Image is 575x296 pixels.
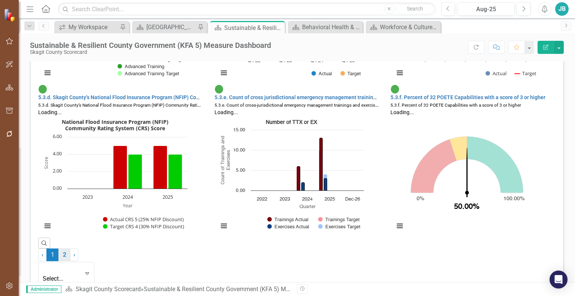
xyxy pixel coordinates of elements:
button: View chart menu, Local government personnel with National Incident Management System (NIMS) train... [42,68,53,78]
text: Quarter [299,205,316,210]
text: 10.00 [233,148,245,153]
button: Show Actual [311,71,332,76]
div: Loading... [215,109,380,116]
span: 1 [46,248,58,261]
input: Search ClearPoint... [58,3,435,16]
small: 5.3.e. Count of cross-jurisdictional emergency management trainings and exercises. [215,102,381,108]
div: Double-Click to Edit [390,85,556,238]
button: Show Advanced Training Target [118,71,179,76]
button: Show Trainings Target [318,217,360,222]
div: Chart. Highcharts interactive chart. [390,116,556,238]
div: Aug-25 [460,5,512,14]
path: 2025, 4. Target CRS 4 (30% NFIP Discount). [168,155,182,189]
button: Search [396,4,434,14]
a: Workforce & Culture (KFA 1) Measure Dashboard [368,22,439,32]
path: 2024, 6. Trainings Actual. [297,167,300,191]
path: 2025, 3. Exercises Actual. [324,178,327,191]
text: 0.00 [53,184,62,191]
button: Show Exercises Target [318,224,361,229]
text: 0.00 [236,188,245,193]
text: 50.00% [454,203,480,211]
text: 5.00 [236,168,245,173]
div: My Workspace [69,22,118,32]
div: Double-Click to Edit [215,85,380,238]
button: View chart menu, Trained EOC Personnel [219,68,229,78]
button: Show Trainings Actual [267,217,308,222]
text: 2023 [279,197,290,202]
path: 2024, 5. Actual CRS 5 (25% NFIP Discount). [113,146,127,189]
text: 2.00 [53,167,62,174]
text: Number of TTX or EX [265,120,317,125]
button: Show Exercises Actual [267,224,310,229]
a: [GEOGRAPHIC_DATA] Page [134,22,196,32]
span: ‹ [42,251,43,258]
div: Skagit County Scorecard [30,49,271,55]
img: On Target [38,85,47,94]
path: 2025, 13. Trainings Actual. [319,138,322,191]
button: View chart menu, Chart [395,68,405,78]
text: Dec-26 [345,197,360,202]
text: National Flood Insurance Program (NFIP) Community Rating System (CRS) Score [62,118,168,132]
small: 5.3.f. Percent of 32 POETE Capabilities with a score of 3 or higher [390,103,521,108]
div: Loading... [390,109,556,116]
button: Show Actual CRS 5 (25% NFIP Discount) [103,216,184,223]
div: Select... [43,275,70,283]
span: Administrator [26,286,61,293]
div: Open Intercom Messenger [550,271,568,289]
a: My Workspace [56,22,118,32]
text: 4.00 [53,150,62,157]
path: 2025, 4. Exercises Target. [323,174,327,191]
path: 2025, 10. Trainings Target. [319,150,323,191]
button: Show Target [340,71,361,76]
button: Show Actual [486,70,506,77]
a: 5.3.e. Count of cross jurisdictional emergency management trainings and exercises. [215,94,414,100]
g: Target CRS 4 (30% NFIP Discount), bar series 2 of 2 with 3 bars. [88,154,182,189]
a: 5.3.f. Percent of 32 POETE Capabilities with a score of 3 or higher [390,94,545,100]
svg: Interactive chart [38,116,191,238]
svg: Interactive chart [390,116,544,238]
div: Double-Click to Edit [38,85,203,238]
path: 2025, 5. Actual CRS 5 (25% NFIP Discount). [153,146,167,189]
text: 2025 [325,197,335,202]
text: Trainings Target [325,217,359,222]
path: 2024, 4. Target CRS 4 (30% NFIP Discount). [128,155,142,189]
text: 2024 [122,193,133,200]
div: Sustainable & Resilient County Government (KFA 5) Measure Dashboard [30,41,271,49]
path: 2024, 6. Trainings Target. [296,167,300,191]
path: 50. Actual. [466,148,468,197]
img: On Target [215,85,223,94]
img: On Target [390,85,399,94]
div: JB [555,2,569,16]
button: View chart menu, Chart [395,221,405,231]
button: Show Advanced Training [118,64,164,69]
button: Show Target CRS 4 (30% NFIP Discount) [103,223,184,230]
text: Count of Trainings and Exercises [220,136,231,184]
button: Aug-25 [457,2,515,16]
div: Behavioral Health & Homelessness (KFA 3) Measure Dashboard [302,22,361,32]
g: Actual CRS 5 (25% NFIP Discount), bar series 1 of 2 with 3 bars. [88,146,167,189]
span: Search [407,6,423,12]
svg: Interactive chart [215,116,368,238]
text: 0% [417,196,424,201]
span: › [73,251,75,258]
text: Score [43,157,49,169]
text: 2022 [257,197,267,202]
div: Number of TTX or EX. Highcharts interactive chart. [215,116,380,238]
text: 6.00 [53,133,62,140]
div: [GEOGRAPHIC_DATA] Page [146,22,196,32]
div: » [65,285,291,294]
button: View chart menu, Number of TTX or EX [219,221,229,231]
div: Sustainable & Resilient County Government (KFA 5) Measure Dashboard [224,23,283,33]
div: Workforce & Culture (KFA 1) Measure Dashboard [380,22,439,32]
div: National Flood Insurance Program (NFIP) Community Rating System (CRS) Score. Highcharts interacti... [38,116,203,238]
text: 2024 [302,197,313,202]
text: 2023 [82,193,93,200]
button: Show Target [515,70,536,77]
path: 2024, 2. Exercises Target. [301,183,305,191]
text: Year [123,202,133,209]
a: Behavioral Health & Homelessness (KFA 3) Measure Dashboard [290,22,361,32]
a: 5.3.d. Skagit County’s National Flood Insurance Program (NFIP) Community Rating System (CRS) scor... [38,94,353,100]
a: 2 [58,248,70,261]
div: Sustainable & Resilient County Government (KFA 5) Measure Dashboard [144,286,334,293]
text: 15.00 [233,128,245,132]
